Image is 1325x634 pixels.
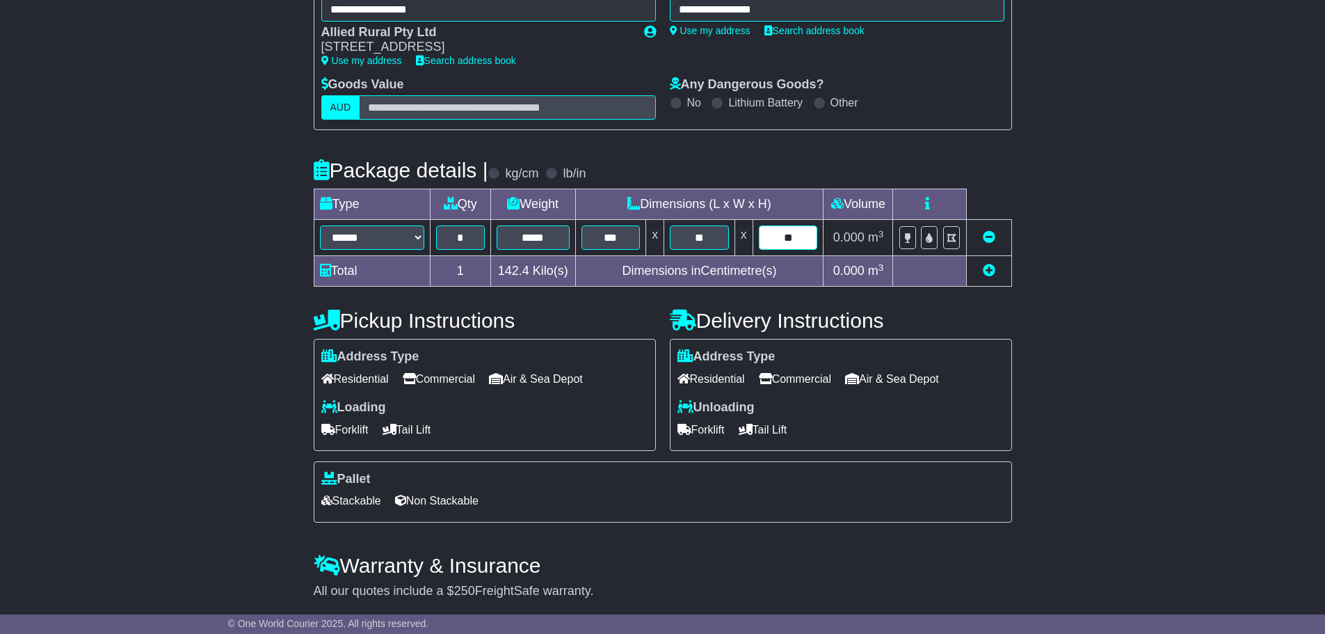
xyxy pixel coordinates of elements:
sup: 3 [878,262,884,273]
span: m [868,230,884,244]
label: Any Dangerous Goods? [670,77,824,93]
div: [STREET_ADDRESS] [321,40,630,55]
label: No [687,96,701,109]
span: Residential [321,368,389,390]
td: Dimensions (L x W x H) [575,189,824,220]
div: Allied Rural Pty Ltd [321,25,630,40]
h4: Delivery Instructions [670,309,1012,332]
a: Search address book [764,25,865,36]
td: Type [314,189,430,220]
td: 1 [430,256,490,287]
td: Total [314,256,430,287]
span: m [868,264,884,278]
span: 142.4 [498,264,529,278]
label: Address Type [677,349,776,365]
span: 0.000 [833,230,865,244]
label: Loading [321,400,386,415]
span: © One World Courier 2025. All rights reserved. [228,618,429,629]
h4: Package details | [314,159,488,182]
span: Tail Lift [383,419,431,441]
td: x [734,220,753,256]
label: Other [830,96,858,109]
span: Air & Sea Depot [489,368,583,390]
td: Volume [824,189,893,220]
span: Stackable [321,490,381,512]
div: All our quotes include a $ FreightSafe warranty. [314,584,1012,599]
span: Non Stackable [395,490,479,512]
td: Kilo(s) [490,256,575,287]
td: Weight [490,189,575,220]
label: Pallet [321,472,371,487]
a: Add new item [983,264,995,278]
span: Residential [677,368,745,390]
span: 0.000 [833,264,865,278]
h4: Warranty & Insurance [314,554,1012,577]
a: Remove this item [983,230,995,244]
sup: 3 [878,229,884,239]
span: 250 [454,584,475,598]
span: Commercial [759,368,831,390]
label: Lithium Battery [728,96,803,109]
td: Qty [430,189,490,220]
td: Dimensions in Centimetre(s) [575,256,824,287]
span: Tail Lift [739,419,787,441]
label: Goods Value [321,77,404,93]
span: Commercial [403,368,475,390]
span: Air & Sea Depot [845,368,939,390]
a: Search address book [416,55,516,66]
label: Unloading [677,400,755,415]
a: Use my address [321,55,402,66]
span: Forklift [677,419,725,441]
label: lb/in [563,166,586,182]
span: Forklift [321,419,369,441]
label: kg/cm [505,166,538,182]
label: Address Type [321,349,419,365]
label: AUD [321,95,360,120]
a: Use my address [670,25,750,36]
td: x [646,220,664,256]
h4: Pickup Instructions [314,309,656,332]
